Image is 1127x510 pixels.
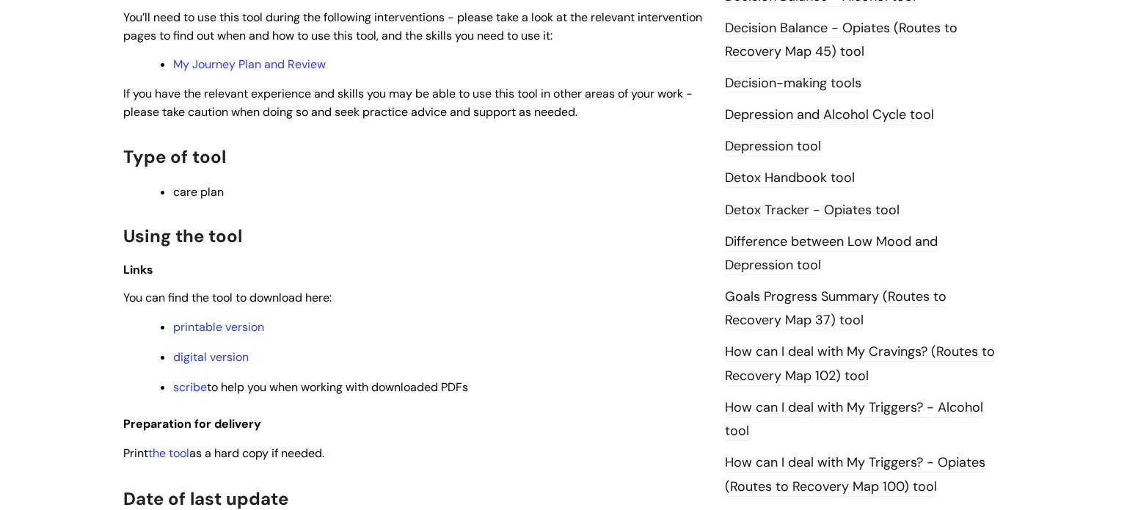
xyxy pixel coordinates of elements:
[123,290,332,305] span: You can find the tool to download here:
[173,349,249,365] a: digital version
[123,445,324,461] span: Print as a hard copy if needed.
[173,184,224,200] span: care plan
[173,379,207,395] a: scribe
[725,169,855,188] a: Detox Handbook tool
[123,86,693,120] span: If you have the relevant experience and skills you may be able to use this tool in other areas of...
[725,201,900,220] a: Detox Tracker - Opiates tool
[123,145,226,168] span: Type of tool
[725,233,938,275] a: Difference between Low Mood and Depression tool
[123,225,242,247] span: Using the tool
[725,343,995,385] a: How can I deal with My Cravings? (Routes to Recovery Map 102) tool
[123,262,153,277] span: Links
[725,137,821,156] a: Depression tool
[173,379,468,395] span: to help you when working with downloaded PDFs
[173,57,326,72] a: My Journey Plan and Review
[123,416,261,431] span: Preparation for delivery
[123,10,702,43] span: You’ll need to use this tool during the following interventions - please take a look at the relev...
[148,445,189,461] a: the tool
[123,487,288,510] span: Date of last update
[173,319,264,335] a: printable version
[725,398,983,441] a: How can I deal with My Triggers? - Alcohol tool
[725,74,861,93] a: Decision-making tools
[725,106,934,125] a: Depression and Alcohol Cycle tool
[725,453,985,496] a: How can I deal with My Triggers? - Opiates (Routes to Recovery Map 100) tool
[725,288,947,330] a: Goals Progress Summary (Routes to Recovery Map 37) tool
[725,19,958,62] a: Decision Balance - Opiates (Routes to Recovery Map 45) tool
